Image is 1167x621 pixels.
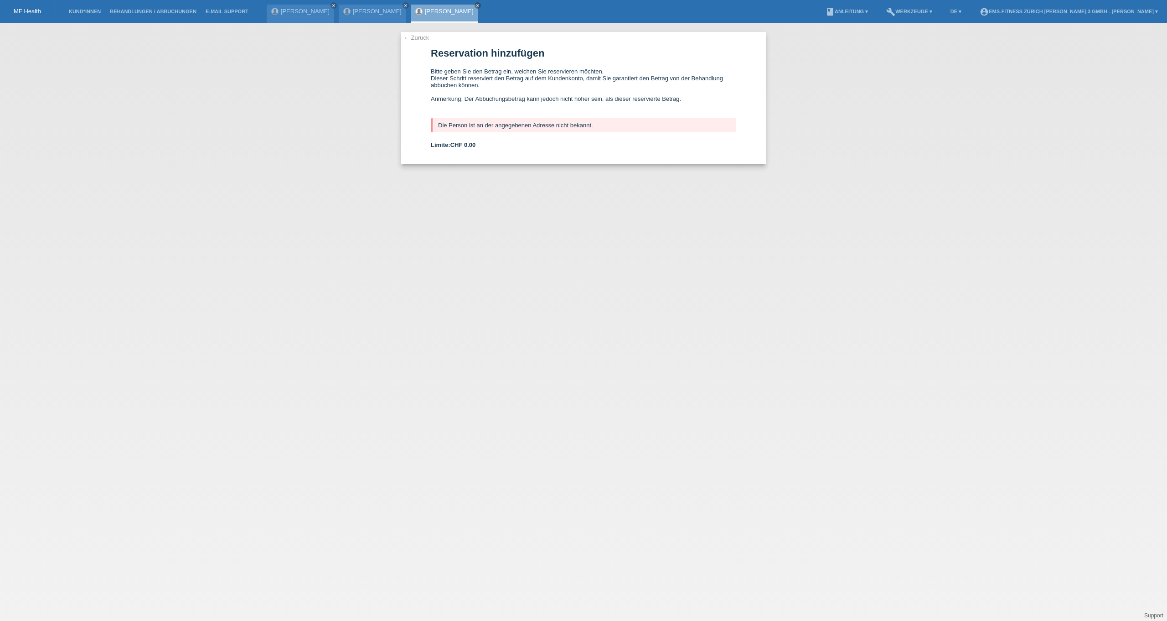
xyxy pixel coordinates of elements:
[201,9,253,14] a: E-Mail Support
[1144,612,1163,619] a: Support
[64,9,105,14] a: Kund*innen
[14,8,41,15] a: MF Health
[946,9,966,14] a: DE ▾
[826,7,835,16] i: book
[475,2,481,9] a: close
[431,47,736,59] h1: Reservation hinzufügen
[980,7,989,16] i: account_circle
[431,118,736,132] div: Die Person ist an der angegebenen Adresse nicht bekannt.
[403,34,429,41] a: ← Zurück
[331,3,336,8] i: close
[403,3,408,8] i: close
[886,7,895,16] i: build
[431,68,736,109] div: Bitte geben Sie den Betrag ein, welchen Sie reservieren möchten. Dieser Schritt reserviert den Be...
[882,9,937,14] a: buildWerkzeuge ▾
[425,8,474,15] a: [PERSON_NAME]
[450,141,476,148] span: CHF 0.00
[105,9,201,14] a: Behandlungen / Abbuchungen
[330,2,337,9] a: close
[821,9,873,14] a: bookAnleitung ▾
[475,3,480,8] i: close
[403,2,409,9] a: close
[975,9,1162,14] a: account_circleEMS-Fitness Zürich [PERSON_NAME] 3 GmbH - [PERSON_NAME] ▾
[353,8,402,15] a: [PERSON_NAME]
[281,8,330,15] a: [PERSON_NAME]
[431,141,475,148] b: Limite:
